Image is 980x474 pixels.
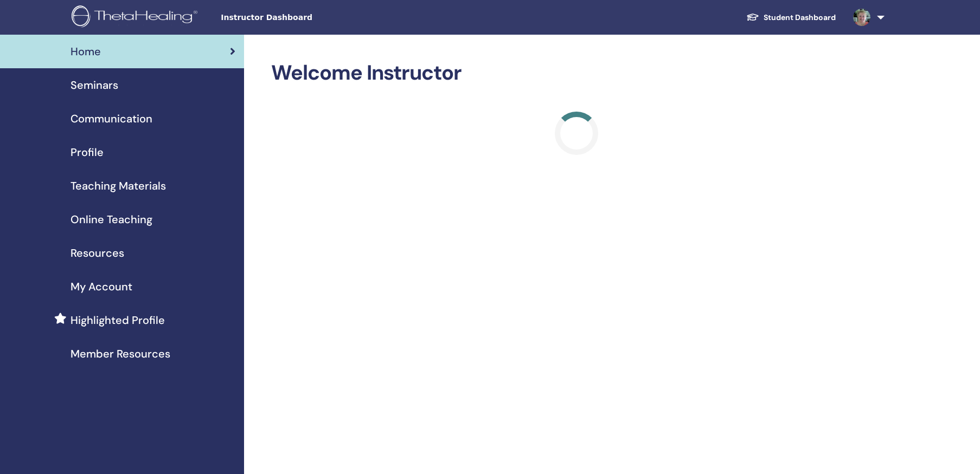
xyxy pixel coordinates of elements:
a: Student Dashboard [738,8,844,28]
img: logo.png [72,5,201,30]
span: Highlighted Profile [71,312,165,328]
span: Profile [71,144,104,160]
span: My Account [71,278,132,295]
span: Teaching Materials [71,178,166,194]
img: graduation-cap-white.svg [746,12,759,22]
span: Seminars [71,77,118,93]
span: Instructor Dashboard [221,12,383,23]
span: Home [71,43,101,60]
img: default.png [853,9,870,26]
span: Online Teaching [71,211,152,228]
span: Resources [71,245,124,261]
span: Communication [71,111,152,127]
span: Member Resources [71,346,170,362]
h2: Welcome Instructor [271,61,881,86]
